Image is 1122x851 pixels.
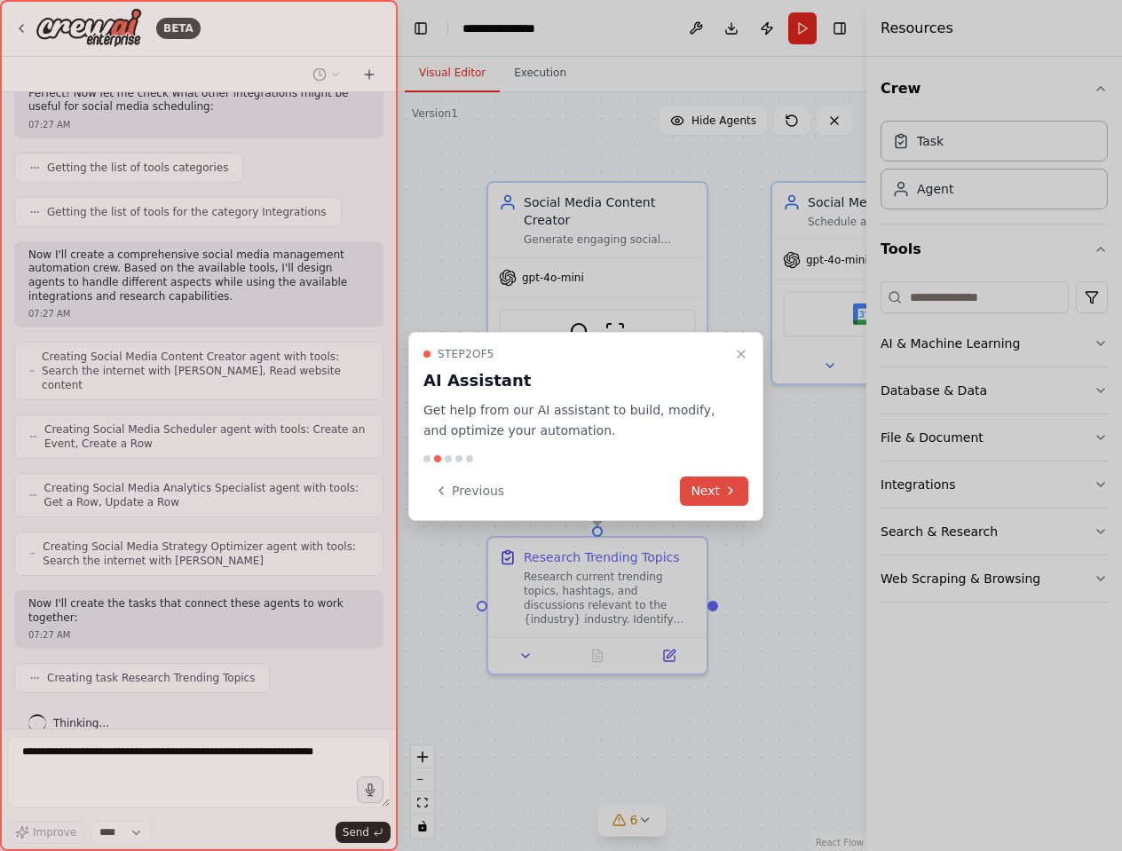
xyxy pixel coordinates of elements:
button: Hide left sidebar [408,16,433,41]
h3: AI Assistant [423,368,727,393]
button: Next [680,477,748,506]
button: Previous [423,477,515,506]
p: Get help from our AI assistant to build, modify, and optimize your automation. [423,400,727,441]
button: Close walkthrough [731,343,752,365]
span: Step 2 of 5 [438,347,494,361]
